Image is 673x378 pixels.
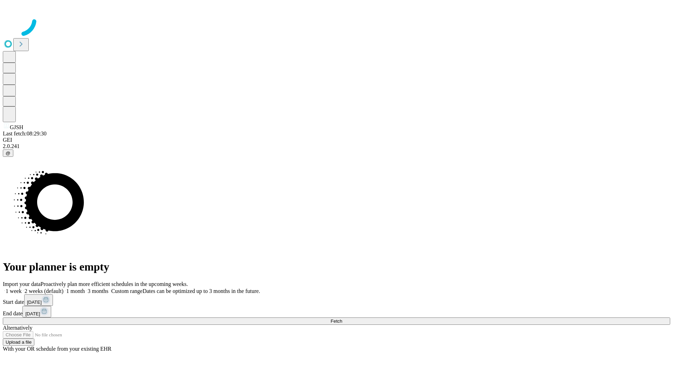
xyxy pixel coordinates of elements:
[3,325,32,331] span: Alternatively
[24,294,53,306] button: [DATE]
[143,288,260,294] span: Dates can be optimized up to 3 months in the future.
[3,294,670,306] div: Start date
[3,143,670,149] div: 2.0.241
[6,150,11,156] span: @
[3,306,670,317] div: End date
[3,149,13,157] button: @
[111,288,142,294] span: Custom range
[331,318,342,324] span: Fetch
[3,346,111,352] span: With your OR schedule from your existing EHR
[41,281,188,287] span: Proactively plan more efficient schedules in the upcoming weeks.
[88,288,108,294] span: 3 months
[25,311,40,316] span: [DATE]
[6,288,22,294] span: 1 week
[22,306,51,317] button: [DATE]
[66,288,85,294] span: 1 month
[27,300,42,305] span: [DATE]
[3,338,34,346] button: Upload a file
[3,281,41,287] span: Import your data
[10,124,23,130] span: GJSH
[3,131,47,136] span: Last fetch: 08:29:30
[3,260,670,273] h1: Your planner is empty
[25,288,63,294] span: 2 weeks (default)
[3,137,670,143] div: GEI
[3,317,670,325] button: Fetch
